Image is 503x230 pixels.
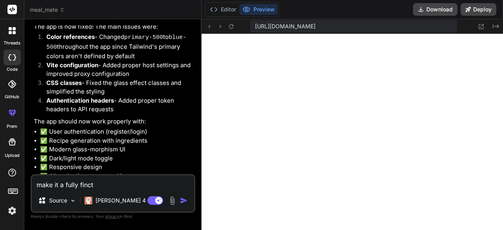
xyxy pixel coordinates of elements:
label: Upload [5,152,20,159]
strong: Color references [46,33,95,40]
li: ✅ Recipe generation with ingredients [40,136,194,145]
p: Always double-check its answers. Your in Bind [31,213,195,220]
span: meal_mate [30,6,65,14]
label: threads [4,40,20,46]
li: - Changed to throughout the app since Tailwind's primary colors aren't defined by default [40,33,194,61]
li: - Fixed the glass effect classes and simplified the styling [40,79,194,96]
img: Claude 4 Sonnet [84,197,92,204]
label: prem [7,123,17,130]
button: Deploy [461,3,496,16]
textarea: make it a fully finc [32,175,194,190]
code: blue-500 [46,34,186,51]
label: GitHub [5,94,19,100]
img: settings [6,204,19,217]
li: - Added proper host settings and improved proxy configuration [40,61,194,79]
strong: Vite configuration [46,61,98,69]
p: The app should now work properly with: [34,117,194,126]
img: attachment [168,196,177,205]
p: Source [49,197,67,204]
button: Editor [207,4,239,15]
li: ✅ Responsive design [40,163,194,172]
label: code [7,66,18,73]
strong: CSS classes [46,79,82,86]
img: icon [180,197,188,204]
code: primary-500 [124,34,163,41]
strong: Authentication headers [46,97,114,104]
li: - Added proper token headers to API requests [40,96,194,114]
button: Preview [239,4,278,15]
li: ✅ Dark/light mode toggle [40,154,194,163]
li: ✅ User authentication (register/login) [40,127,194,136]
button: Download [413,3,457,16]
li: ✅ All navigation pages working [40,172,194,181]
span: privacy [105,214,119,219]
iframe: Preview [202,34,503,230]
p: [PERSON_NAME] 4 S.. [95,197,154,204]
img: Pick Models [70,197,76,204]
p: The app is now fixed! The main issues were: [34,22,194,31]
li: ✅ Modern glass-morphism UI [40,145,194,154]
span: [URL][DOMAIN_NAME] [255,22,316,30]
